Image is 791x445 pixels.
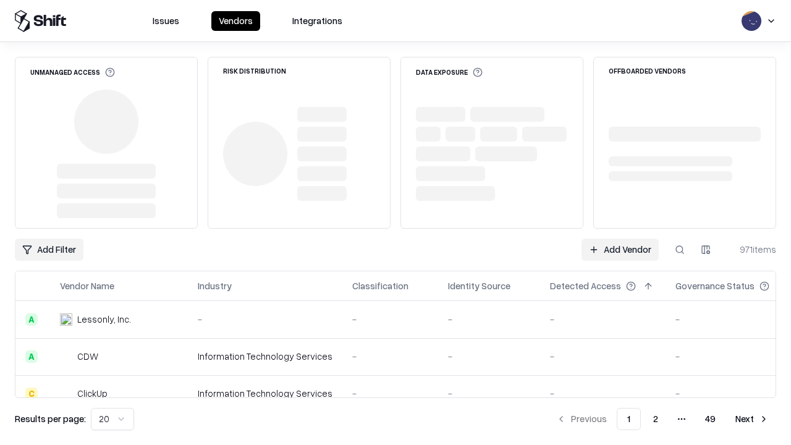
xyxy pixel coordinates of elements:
[675,313,789,326] div: -
[617,408,641,430] button: 1
[643,408,668,430] button: 2
[15,412,86,425] p: Results per page:
[448,387,530,400] div: -
[352,313,428,326] div: -
[198,313,332,326] div: -
[198,279,232,292] div: Industry
[25,313,38,326] div: A
[416,67,483,77] div: Data Exposure
[77,313,131,326] div: Lessonly, Inc.
[223,67,286,74] div: Risk Distribution
[550,350,656,363] div: -
[675,387,789,400] div: -
[77,387,108,400] div: ClickUp
[728,408,776,430] button: Next
[60,350,72,363] img: CDW
[675,279,755,292] div: Governance Status
[675,350,789,363] div: -
[77,350,98,363] div: CDW
[448,350,530,363] div: -
[550,387,656,400] div: -
[15,239,83,261] button: Add Filter
[352,279,408,292] div: Classification
[448,279,510,292] div: Identity Source
[352,387,428,400] div: -
[448,313,530,326] div: -
[145,11,187,31] button: Issues
[30,67,115,77] div: Unmanaged Access
[60,279,114,292] div: Vendor Name
[285,11,350,31] button: Integrations
[550,313,656,326] div: -
[211,11,260,31] button: Vendors
[198,387,332,400] div: Information Technology Services
[60,388,72,400] img: ClickUp
[695,408,725,430] button: 49
[609,67,686,74] div: Offboarded Vendors
[198,350,332,363] div: Information Technology Services
[582,239,659,261] a: Add Vendor
[25,350,38,363] div: A
[550,279,621,292] div: Detected Access
[352,350,428,363] div: -
[60,313,72,326] img: Lessonly, Inc.
[727,243,776,256] div: 971 items
[25,388,38,400] div: C
[549,408,776,430] nav: pagination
